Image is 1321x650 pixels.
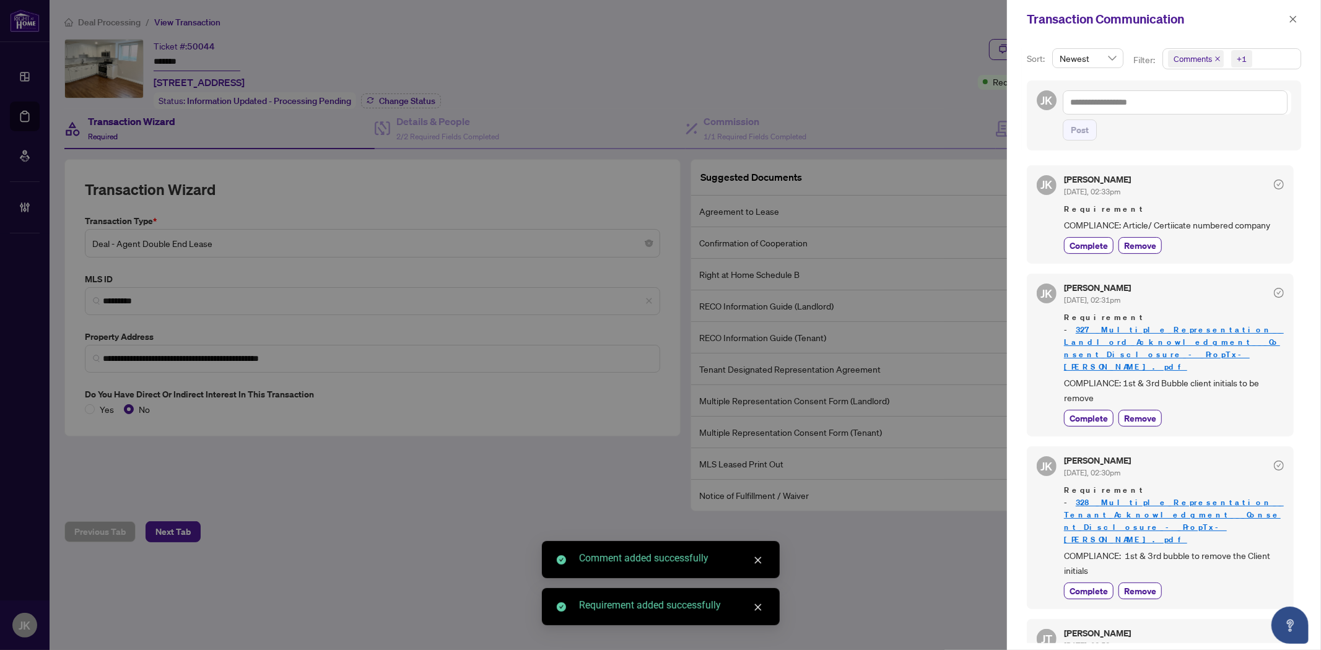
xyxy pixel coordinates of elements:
span: Complete [1070,412,1108,425]
span: [DATE], 02:30pm [1064,468,1120,477]
button: Remove [1118,583,1162,599]
div: Comment added successfully [579,551,765,566]
span: Comments [1168,50,1224,67]
span: check-circle [1274,288,1284,298]
button: Remove [1118,410,1162,427]
span: Complete [1070,239,1108,252]
span: close [754,556,762,565]
span: check-circle [557,555,566,565]
span: JK [1041,92,1053,109]
span: COMPLIANCE: 1st & 3rd Bubble client initials to be remove [1064,376,1284,405]
span: [DATE], 02:33pm [1064,187,1120,196]
span: Comments [1174,53,1212,65]
span: [DATE], 03:53pm [1064,641,1120,650]
span: check-circle [557,602,566,612]
span: close [754,603,762,612]
span: Remove [1124,412,1156,425]
h5: [PERSON_NAME] [1064,175,1131,184]
span: close [1289,15,1297,24]
span: JK [1041,457,1053,475]
h5: [PERSON_NAME] [1064,456,1131,465]
span: JK [1041,176,1053,193]
span: Remove [1124,239,1156,252]
span: close [1214,56,1221,62]
span: Newest [1060,49,1116,67]
span: Complete [1070,584,1108,597]
a: Close [751,553,765,567]
span: Requirement - [1064,484,1284,546]
button: Remove [1118,237,1162,254]
span: JK [1041,285,1053,302]
span: [DATE], 02:31pm [1064,295,1120,305]
button: Complete [1064,237,1114,254]
button: Open asap [1271,607,1309,644]
p: Filter: [1133,53,1157,67]
div: Transaction Communication [1027,10,1285,28]
button: Complete [1064,583,1114,599]
div: Requirement added successfully [579,598,765,613]
h5: [PERSON_NAME] [1064,629,1131,638]
button: Post [1063,119,1097,141]
span: check-circle [1274,180,1284,189]
span: JT [1041,630,1052,648]
a: 328_Multiple_Representation__Tenant_Acknowledgment___Consent_Disclosure_-_PropTx-[PERSON_NAME].pdf [1064,497,1284,545]
h5: [PERSON_NAME] [1064,284,1131,292]
p: Sort: [1027,52,1047,66]
div: +1 [1237,53,1247,65]
span: COMPLIANCE: 1st & 3rd bubble to remove the Client initials [1064,548,1284,578]
span: Requirement [1064,203,1284,215]
span: Requirement - [1064,311,1284,373]
span: Remove [1124,584,1156,597]
span: COMPLIANCE: Article/ Certiicate numbered company [1064,218,1284,232]
button: Complete [1064,410,1114,427]
a: 327_Multiple_Representation__Landlord_Acknowledgment___Consent_Disclosure_-_PropTx-[PERSON_NAME].pdf [1064,324,1284,372]
a: Close [751,600,765,614]
span: check-circle [1274,461,1284,470]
